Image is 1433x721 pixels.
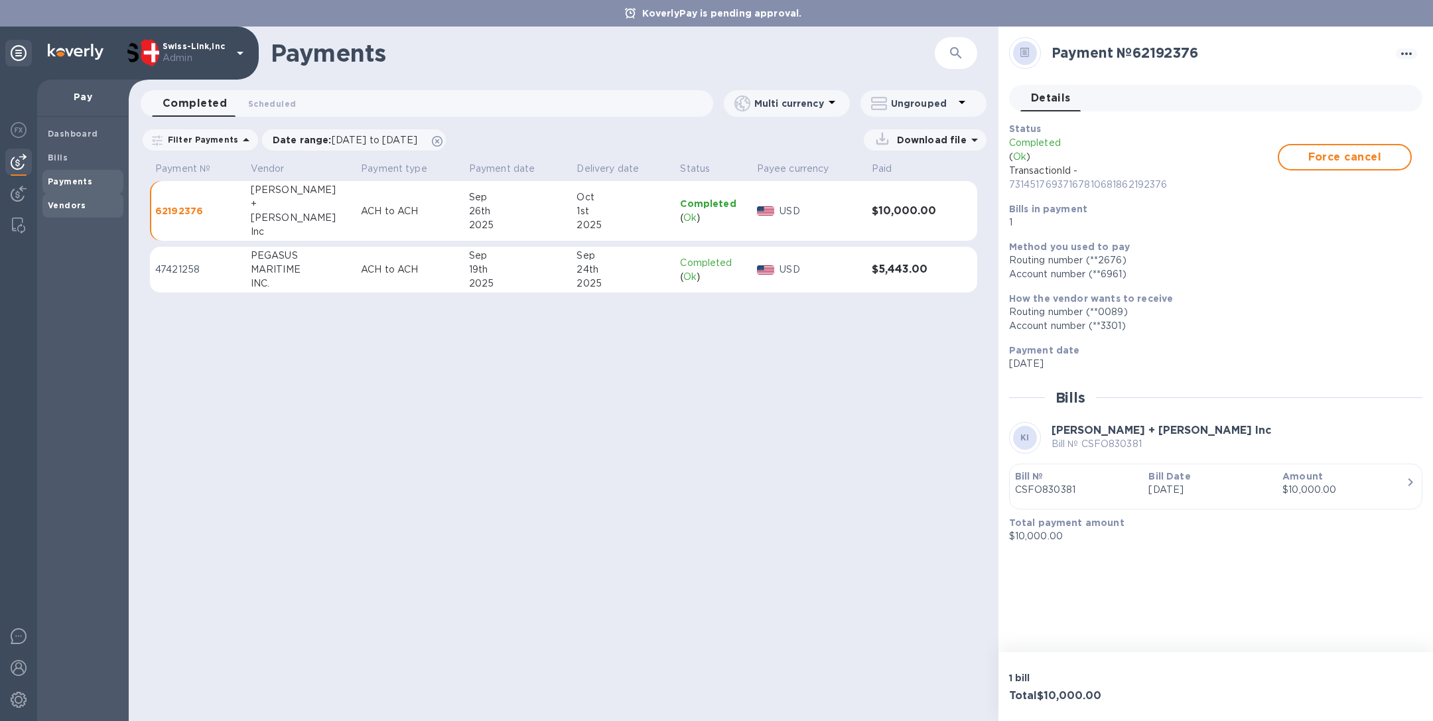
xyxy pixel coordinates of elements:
[155,162,210,176] p: Payment №
[757,162,847,176] span: Payee currency
[577,263,669,277] div: 24th
[872,263,947,276] h3: $5,443.00
[1009,267,1412,281] div: Account number (**6961)
[680,211,746,225] div: ( )
[469,162,553,176] span: Payment date
[577,277,669,291] div: 2025
[683,211,697,225] p: Ok
[577,162,639,176] p: Delivery date
[48,176,92,186] b: Payments
[361,162,444,176] span: Payment type
[5,40,32,66] div: Unpin categories
[1009,253,1412,267] div: Routing number (**2676)
[1290,149,1400,165] span: Force cancel
[872,205,947,218] h3: $10,000.00
[469,204,567,218] div: 26th
[469,190,567,204] div: Sep
[1009,345,1080,356] b: Payment date
[757,162,829,176] p: Payee currency
[757,206,775,216] img: USD
[1052,44,1391,61] h2: Payment № 62192376
[680,270,746,284] div: ( )
[577,218,669,232] div: 2025
[273,133,424,147] p: Date range :
[1015,471,1044,482] b: Bill №
[262,129,446,151] div: Date range:[DATE] to [DATE]
[1278,144,1412,170] button: Force cancel
[1009,241,1130,252] b: Method you used to pay
[1009,178,1278,192] p: 73145176937167810681862192376
[1009,293,1174,304] b: How the vendor wants to receive
[1056,389,1085,406] h2: Bills
[577,204,669,218] div: 1st
[1015,483,1138,497] p: CSFO830381
[1009,517,1125,528] b: Total payment amount
[469,218,567,232] div: 2025
[155,204,240,218] p: 62192376
[680,162,710,176] p: Status
[636,7,809,20] p: KoverlyPay is pending approval.
[48,129,98,139] b: Dashboard
[892,133,967,147] p: Download file
[248,97,296,111] span: Scheduled
[469,249,567,263] div: Sep
[891,97,954,110] p: Ungrouped
[1009,529,1412,543] p: $10,000.00
[48,90,118,103] p: Pay
[271,39,935,67] h1: Payments
[1148,483,1272,497] p: [DATE]
[1020,432,1030,442] b: KI
[680,256,746,270] p: Completed
[1052,437,1271,451] p: Bill № CSFO830381
[251,162,302,176] span: Vendor
[577,249,669,263] div: Sep
[1009,305,1412,319] div: Routing number (**0089)
[251,249,350,263] div: PEGASUS
[754,97,824,110] p: Multi currency
[1282,471,1323,482] b: Amount
[1009,136,1278,150] p: Completed
[361,263,458,277] p: ACH to ACH
[163,51,229,65] p: Admin
[361,204,458,218] p: ACH to ACH
[332,135,417,145] span: [DATE] to [DATE]
[48,153,68,163] b: Bills
[1009,216,1412,229] p: 1
[251,183,350,197] div: [PERSON_NAME]
[1009,204,1087,214] b: Bills in payment
[155,162,228,176] span: Payment №
[872,162,892,176] p: Paid
[48,200,86,210] b: Vendors
[757,265,775,275] img: USD
[1148,471,1190,482] b: Bill Date
[251,197,350,211] div: +
[251,162,285,176] p: Vendor
[11,122,27,138] img: Foreign exchange
[683,270,697,284] p: Ok
[1009,690,1211,702] h3: Total $10,000.00
[155,263,240,277] p: 47421258
[1031,89,1071,107] span: Details
[577,190,669,204] div: Oct
[1009,671,1211,685] p: 1 bill
[469,263,567,277] div: 19th
[251,263,350,277] div: MARITIME
[1052,424,1271,436] b: [PERSON_NAME] + [PERSON_NAME] Inc
[251,277,350,291] div: INC.
[163,42,229,65] p: Swiss-Link,Inc
[469,162,535,176] p: Payment date
[680,197,746,210] p: Completed
[1013,150,1026,164] p: Ok
[163,94,227,113] span: Completed
[872,162,910,176] span: Paid
[680,162,727,176] span: Status
[48,44,103,60] img: Logo
[1009,164,1278,192] p: TransactionId -
[1009,319,1412,333] div: Account number (**3301)
[469,277,567,291] div: 2025
[1009,123,1042,134] b: Status
[251,211,350,225] div: [PERSON_NAME]
[361,162,427,176] p: Payment type
[1009,150,1278,164] p: ( )
[1282,483,1406,497] div: $10,000.00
